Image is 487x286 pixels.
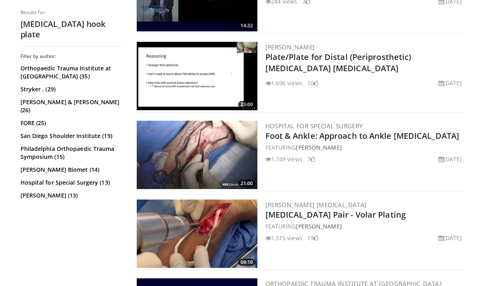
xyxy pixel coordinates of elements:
li: 10 [307,79,319,87]
div: FEATURING [265,222,465,230]
li: 19 [307,234,319,242]
a: 23:00 [137,42,257,110]
li: [DATE] [438,79,462,87]
img: b96871f0-b1fb-4fea-8d4a-767f35c326c2.300x170_q85_crop-smart_upscale.jpg [137,121,257,189]
a: [PERSON_NAME] [265,43,315,51]
a: Foot & Ankle: Approach to Ankle [MEDICAL_DATA] [265,130,460,141]
a: [PERSON_NAME] (13) [21,191,121,200]
li: [DATE] [438,234,462,242]
a: [PERSON_NAME] Biomet (14) [21,166,121,174]
p: Results for: [21,9,123,16]
a: Hospital for Special Surgery [265,122,363,130]
span: 14:32 [238,22,255,29]
a: Philadelphia Orthopaedic Trauma Symposium (15) [21,145,121,161]
a: [PERSON_NAME] [296,222,341,230]
li: 1,749 views [265,155,302,163]
h3: Filter by author: [21,53,123,60]
li: 7 [307,155,315,163]
h2: [MEDICAL_DATA] hook plate [21,19,123,40]
a: FORE (25) [21,119,121,127]
a: [PERSON_NAME] [296,144,341,151]
li: 1,696 views [265,79,302,87]
span: 09:10 [238,259,255,266]
img: 7fcf89dc-4b2f-4d2d-a81b-e454e5708478.300x170_q85_crop-smart_upscale.jpg [137,42,257,110]
li: 1,515 views [265,234,302,242]
a: [MEDICAL_DATA] Pair - Volar Plating [265,209,406,220]
a: [PERSON_NAME] & [PERSON_NAME] (26) [21,98,121,114]
div: FEATURING [265,143,465,152]
li: [DATE] [438,155,462,163]
a: Hospital for Special Surgery (13) [21,179,121,187]
a: San Diego Shoulder Institute (19) [21,132,121,140]
span: 21:00 [238,180,255,187]
img: 6e1e5b51-bc89-4d74-bbcc-5453362e02ec.300x170_q85_crop-smart_upscale.jpg [137,200,257,268]
a: Stryker . (29) [21,85,121,93]
a: Plate/Plate for Distal (Periprosthetic) [MEDICAL_DATA] [MEDICAL_DATA] [265,51,411,74]
a: [PERSON_NAME] [MEDICAL_DATA] [265,201,367,209]
a: 09:10 [137,200,257,268]
a: Orthopaedic Trauma Institute at [GEOGRAPHIC_DATA] (35) [21,64,121,80]
span: 23:00 [238,101,255,108]
a: 21:00 [137,121,257,189]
